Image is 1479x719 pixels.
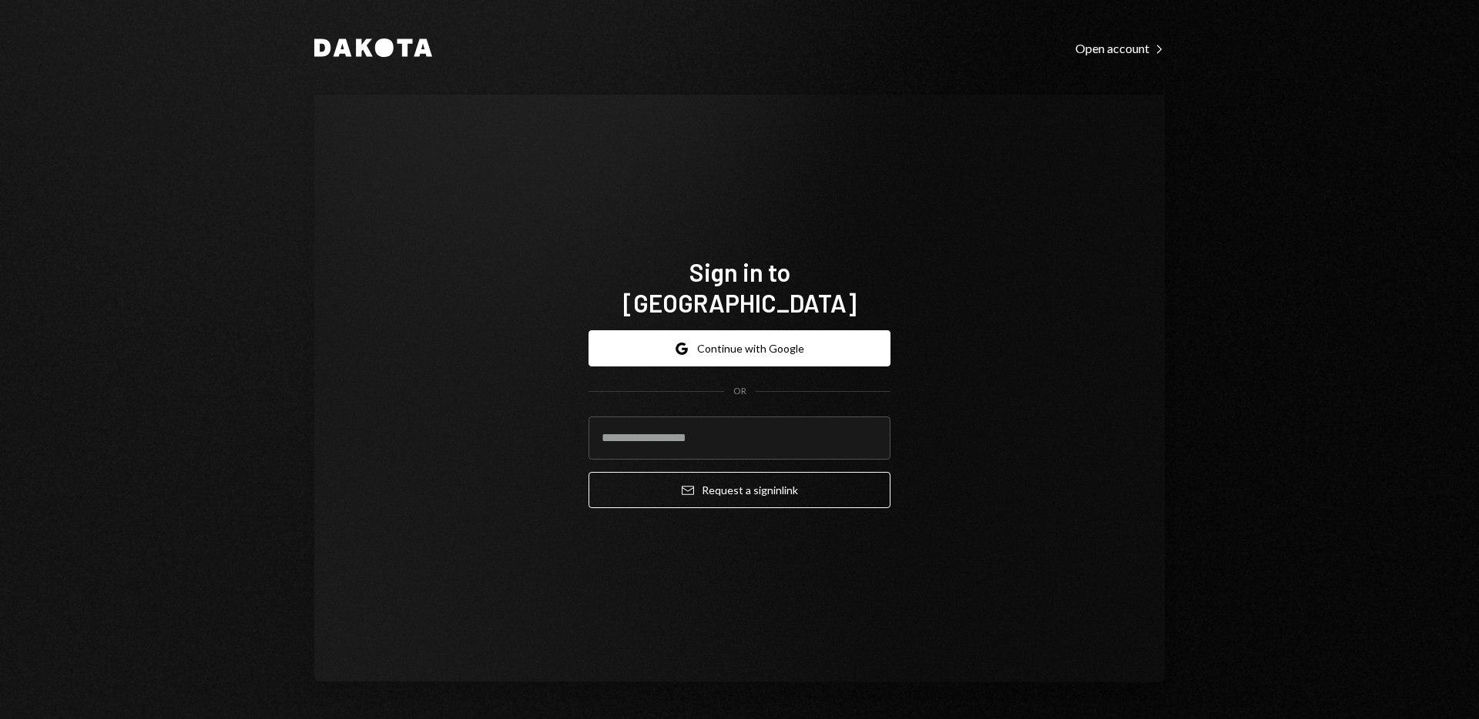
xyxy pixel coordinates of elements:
div: OR [733,385,746,398]
button: Continue with Google [589,330,890,366]
button: Request a signinlink [589,472,890,508]
a: Open account [1075,39,1165,56]
h1: Sign in to [GEOGRAPHIC_DATA] [589,256,890,318]
div: Open account [1075,41,1165,56]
